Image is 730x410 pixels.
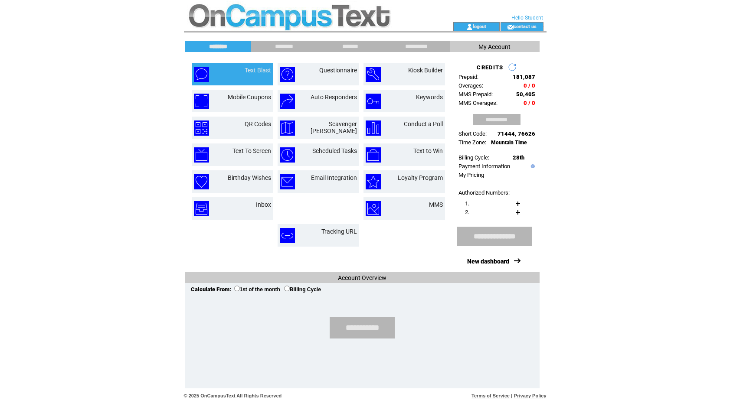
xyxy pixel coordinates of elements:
input: Billing Cycle [284,286,290,291]
img: tracking-url.png [280,228,295,243]
span: | [511,393,512,398]
a: logout [473,23,486,29]
img: loyalty-program.png [366,174,381,189]
img: birthday-wishes.png [194,174,209,189]
span: 1. [465,200,469,207]
span: MMS Prepaid: [458,91,493,98]
a: Email Integration [311,174,357,181]
img: text-to-win.png [366,147,381,163]
span: Overages: [458,82,483,89]
span: 181,087 [513,74,535,80]
span: 71444, 76626 [498,130,535,137]
span: CREDITS [477,64,503,71]
span: 28th [513,154,524,161]
a: Privacy Policy [514,393,547,398]
img: text-to-screen.png [194,147,209,163]
img: mobile-coupons.png [194,94,209,109]
img: scheduled-tasks.png [280,147,295,163]
img: conduct-a-poll.png [366,120,381,136]
a: Birthday Wishes [228,174,271,181]
span: Calculate From: [191,286,231,293]
a: Scheduled Tasks [312,147,357,154]
label: 1st of the month [234,286,280,293]
span: 0 / 0 [524,100,535,106]
img: kiosk-builder.png [366,67,381,82]
span: Hello Student [511,15,543,21]
span: Time Zone: [458,139,486,146]
a: My Pricing [458,172,484,178]
a: New dashboard [467,258,509,265]
a: Terms of Service [471,393,510,398]
span: Prepaid: [458,74,478,80]
img: text-blast.png [194,67,209,82]
img: qr-codes.png [194,120,209,136]
img: scavenger-hunt.png [280,120,295,136]
a: Kiosk Builder [408,67,443,74]
a: Loyalty Program [398,174,443,181]
span: Account Overview [338,274,386,281]
a: Keywords [416,94,443,101]
img: mms.png [366,201,381,216]
span: Mountain Time [491,140,527,146]
a: Text Blast [245,67,271,74]
a: Conduct a Poll [404,120,443,127]
label: Billing Cycle [284,286,321,293]
span: MMS Overages: [458,100,498,106]
span: 0 / 0 [524,82,535,89]
img: inbox.png [194,201,209,216]
span: 2. [465,209,469,215]
img: keywords.png [366,94,381,109]
span: 50,405 [516,91,535,98]
a: MMS [429,201,443,208]
span: Short Code: [458,130,487,137]
a: QR Codes [245,120,271,127]
a: Inbox [256,201,271,208]
img: contact_us_icon.gif [507,23,514,30]
a: Tracking URL [321,228,357,235]
img: questionnaire.png [280,67,295,82]
img: account_icon.gif [466,23,473,30]
a: contact us [514,23,537,29]
span: My Account [478,43,511,50]
a: Scavenger [PERSON_NAME] [311,120,357,134]
a: Text To Screen [232,147,271,154]
span: © 2025 OnCampusText All Rights Reserved [184,393,282,398]
a: Text to Win [413,147,443,154]
img: help.gif [529,164,535,168]
a: Auto Responders [311,94,357,101]
input: 1st of the month [234,286,240,291]
a: Questionnaire [319,67,357,74]
span: Authorized Numbers: [458,189,510,196]
img: auto-responders.png [280,94,295,109]
img: email-integration.png [280,174,295,189]
span: Billing Cycle: [458,154,489,161]
a: Mobile Coupons [228,94,271,101]
a: Payment Information [458,163,510,169]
